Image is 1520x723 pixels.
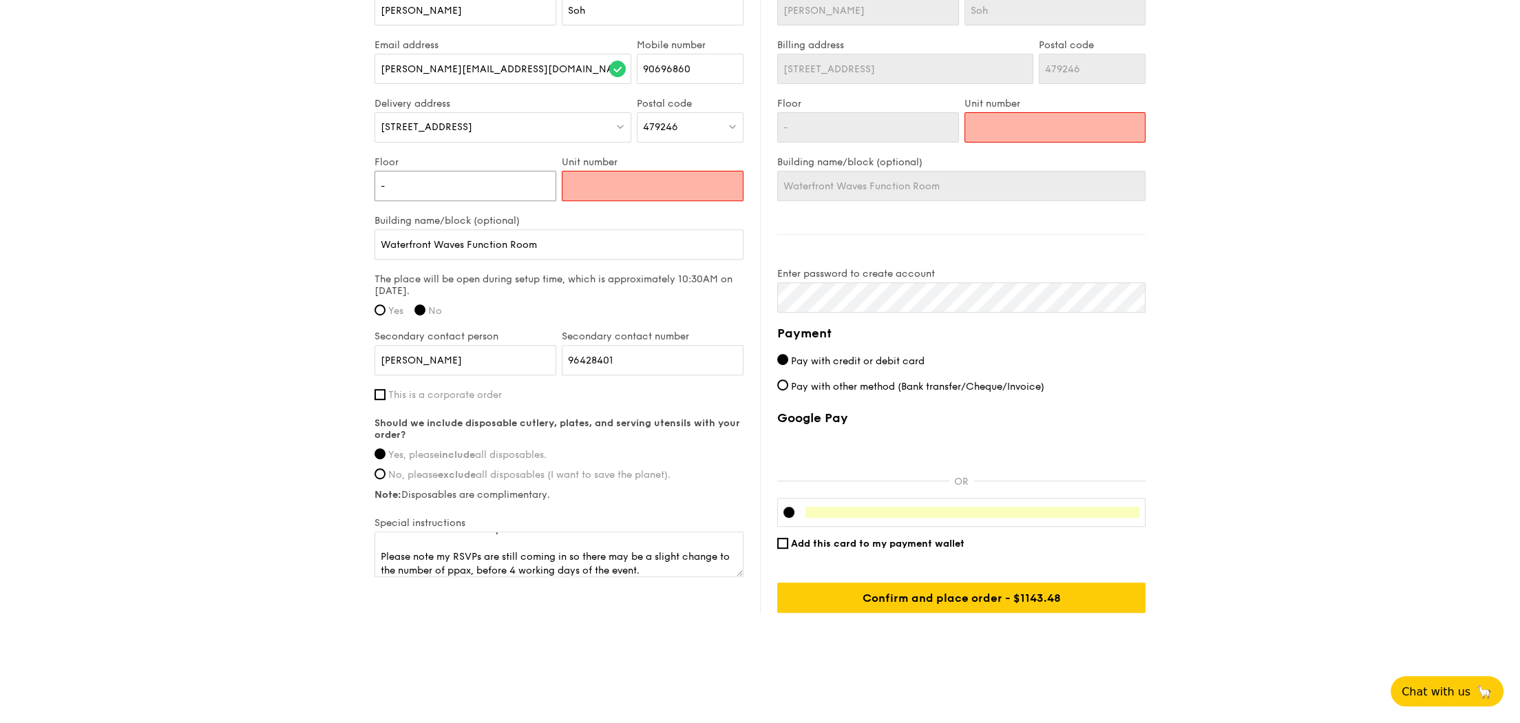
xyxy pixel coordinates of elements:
[728,121,737,132] img: icon-dropdown.fa26e9f9.svg
[777,410,1146,426] label: Google Pay
[562,156,743,168] label: Unit number
[428,305,442,317] span: No
[374,448,386,459] input: Yes, pleaseincludeall disposables.
[374,39,631,51] label: Email address
[374,304,386,315] input: Yes
[777,324,1146,343] h4: Payment
[777,268,1146,280] label: Enter password to create account
[374,215,743,227] label: Building name/block (optional)
[777,434,1146,464] iframe: Secure payment button frame
[777,39,1033,51] label: Billing address
[791,538,964,549] span: Add this card to my payment wallet
[374,98,631,109] label: Delivery address
[374,331,556,342] label: Secondary contact person
[374,517,743,529] label: Special instructions
[439,449,475,461] strong: include
[388,305,403,317] span: Yes
[777,354,788,365] input: Pay with credit or debit card
[791,381,1044,392] span: Pay with other method (Bank transfer/Cheque/Invoice)
[374,468,386,479] input: No, pleaseexcludeall disposables (I want to save the planet).
[381,121,472,133] span: [STREET_ADDRESS]
[374,273,743,297] label: The place will be open during setup time, which is approximately 10:30AM on [DATE].
[615,121,625,132] img: icon-dropdown.fa26e9f9.svg
[1476,684,1492,700] span: 🦙
[374,389,386,400] input: This is a corporate order
[777,156,1146,168] label: Building name/block (optional)
[388,449,547,461] span: Yes, please all disposables.
[609,61,626,77] img: icon-success.f839ccf9.svg
[374,489,743,501] label: Disposables are complimentary.
[388,389,502,401] span: This is a corporate order
[374,489,401,501] strong: Note:
[1391,676,1503,706] button: Chat with us🦙
[1039,39,1146,51] label: Postal code
[374,156,556,168] label: Floor
[964,98,1146,109] label: Unit number
[637,39,743,51] label: Mobile number
[637,98,743,109] label: Postal code
[562,331,743,342] label: Secondary contact number
[374,417,740,441] strong: Should we include disposable cutlery, plates, and serving utensils with your order?
[1402,685,1470,698] span: Chat with us
[949,476,974,488] p: OR
[805,507,1139,518] iframe: Secure card payment input frame
[414,304,425,315] input: No
[438,469,476,481] strong: exclude
[643,121,678,133] span: 479246
[777,98,959,109] label: Floor
[388,469,671,481] span: No, please all disposables (I want to save the planet).
[777,583,1146,613] input: Confirm and place order - $1143.48
[777,379,788,390] input: Pay with other method (Bank transfer/Cheque/Invoice)
[791,355,925,367] span: Pay with credit or debit card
